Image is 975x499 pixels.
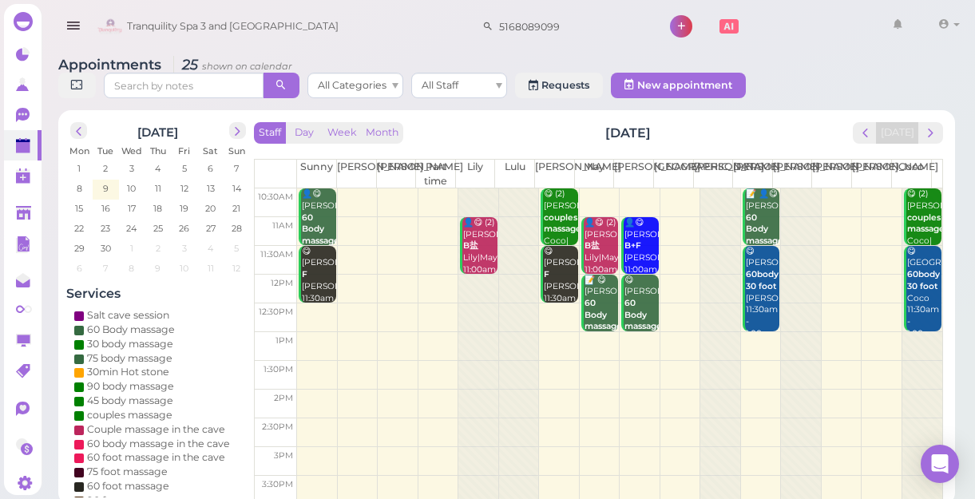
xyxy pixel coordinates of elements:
[87,422,225,437] div: Couple massage in the cave
[260,249,293,259] span: 11:30am
[173,56,292,73] i: 25
[73,221,85,236] span: 22
[153,161,162,176] span: 4
[153,181,163,196] span: 11
[264,364,293,374] span: 1:30pm
[128,161,136,176] span: 3
[852,160,892,188] th: [PERSON_NAME]
[228,145,245,156] span: Sun
[746,212,783,246] b: 60 Body massage
[302,212,339,246] b: 60 Body massage
[515,73,603,98] a: Requests
[544,269,549,279] b: F
[99,241,113,255] span: 30
[336,160,376,188] th: [PERSON_NAME]
[422,79,458,91] span: All Staff
[58,56,165,73] span: Appointments
[544,212,581,235] b: couples massage
[907,269,940,291] b: 60body 30 foot
[493,14,648,39] input: Search customer
[812,160,852,188] th: [PERSON_NAME]
[87,408,172,422] div: couples massage
[302,269,307,279] b: F
[262,422,293,432] span: 2:30pm
[233,241,241,255] span: 5
[611,73,746,98] button: New appointment
[624,240,641,251] b: B+F
[318,79,386,91] span: All Categories
[232,261,243,275] span: 12
[87,465,168,479] div: 75 foot massage
[101,161,109,176] span: 2
[274,450,293,461] span: 3pm
[150,145,166,156] span: Thu
[543,246,577,328] div: 😋 [PERSON_NAME] [PERSON_NAME]|Sunny 11:30am - 12:30pm
[231,181,243,196] span: 14
[101,181,110,196] span: 9
[495,160,535,188] th: Lulu
[535,160,575,188] th: [PERSON_NAME]
[125,221,139,236] span: 24
[907,212,945,235] b: couples massage
[693,160,733,188] th: [PERSON_NAME]
[232,201,243,216] span: 21
[463,240,478,251] b: B盐
[906,188,941,294] div: 😋 (2) [PERSON_NAME] Coco|[PERSON_NAME] 10:30am - 11:30am
[180,161,188,176] span: 5
[274,393,293,403] span: 2pm
[206,161,215,176] span: 6
[543,188,577,294] div: 😋 (2) [PERSON_NAME] Coco|[PERSON_NAME] 10:30am - 11:30am
[104,73,264,98] input: Search by notes
[733,160,773,188] th: [PERSON_NAME]
[745,246,779,340] div: 😋 [PERSON_NAME] [PERSON_NAME] 11:30am - 1:00pm
[99,221,112,236] span: 23
[624,275,658,380] div: 😋 [PERSON_NAME] [PERSON_NAME] 12:00pm - 1:00pm
[772,160,812,188] th: [PERSON_NAME]
[585,240,600,251] b: B盐
[206,261,216,275] span: 11
[262,479,293,489] span: 3:30pm
[180,241,188,255] span: 3
[87,323,175,337] div: 60 Body massage
[323,122,362,144] button: Week
[73,201,85,216] span: 15
[87,437,230,451] div: 60 body massage in the cave
[258,192,293,202] span: 10:30am
[921,445,959,483] div: Open Intercom Messenger
[584,275,618,392] div: 📝 😋 [PERSON_NAME] CBD May 12:00pm - 1:00pm
[361,122,403,144] button: Month
[75,181,84,196] span: 8
[69,145,89,156] span: Mon
[87,394,173,408] div: 45 body massage
[76,161,82,176] span: 1
[230,221,244,236] span: 28
[178,145,190,156] span: Fri
[66,286,250,301] h4: Services
[653,160,693,188] th: [GEOGRAPHIC_DATA]
[605,124,651,142] h2: [DATE]
[97,145,113,156] span: Tue
[614,160,654,188] th: [PERSON_NAME]
[455,160,495,188] th: Lily
[918,122,943,144] button: next
[153,261,162,275] span: 9
[585,298,622,331] b: 60 Body massage
[271,278,293,288] span: 12pm
[206,241,215,255] span: 4
[891,160,931,188] th: Coco
[275,335,293,346] span: 1pm
[101,261,109,275] span: 7
[205,181,216,196] span: 13
[416,160,456,188] th: Part time
[75,261,84,275] span: 6
[128,261,137,275] span: 8
[202,61,292,72] small: shown on calendar
[297,160,337,188] th: Sunny
[177,221,191,236] span: 26
[746,269,779,291] b: 60body 30 foot
[100,201,112,216] span: 16
[853,122,878,144] button: prev
[301,188,335,294] div: 👤😋 [PERSON_NAME] Sunny 10:30am - 11:30am
[126,201,137,216] span: 17
[126,181,138,196] span: 10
